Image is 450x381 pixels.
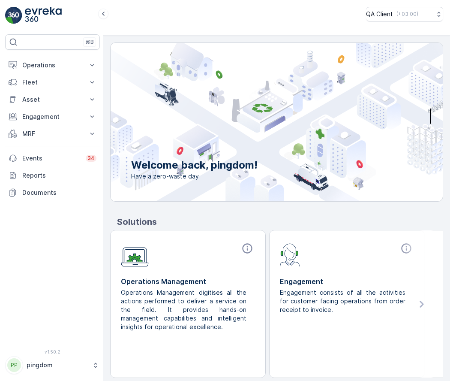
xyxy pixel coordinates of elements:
p: Solutions [117,215,443,228]
p: Reports [22,171,96,180]
p: pingdom [27,361,88,369]
p: Operations [22,61,83,70]
button: QA Client(+03:00) [366,7,443,21]
p: Operations Management [121,276,255,287]
p: Asset [22,95,83,104]
p: ( +03:00 ) [396,11,418,18]
p: Fleet [22,78,83,87]
p: ⌘B [85,39,94,45]
a: Events34 [5,150,100,167]
span: Have a zero-waste day [131,172,258,181]
p: Events [22,154,81,163]
img: city illustration [72,43,443,201]
p: 34 [87,155,95,162]
p: Documents [22,188,96,197]
img: module-icon [280,242,300,266]
div: PP [7,358,21,372]
a: Documents [5,184,100,201]
p: Welcome back, pingdom! [131,158,258,172]
span: v 1.50.2 [5,349,100,354]
button: Operations [5,57,100,74]
a: Reports [5,167,100,184]
p: Engagement [22,112,83,121]
button: PPpingdom [5,356,100,374]
button: Fleet [5,74,100,91]
img: logo [5,7,22,24]
button: MRF [5,125,100,142]
p: Operations Management digitises all the actions performed to deliver a service on the field. It p... [121,288,248,331]
p: MRF [22,130,83,138]
p: Engagement consists of all the activities for customer facing operations from order receipt to in... [280,288,407,314]
button: Engagement [5,108,100,125]
img: logo_light-DOdMpM7g.png [25,7,62,24]
button: Asset [5,91,100,108]
img: module-icon [121,242,149,267]
p: QA Client [366,10,393,18]
p: Engagement [280,276,414,287]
